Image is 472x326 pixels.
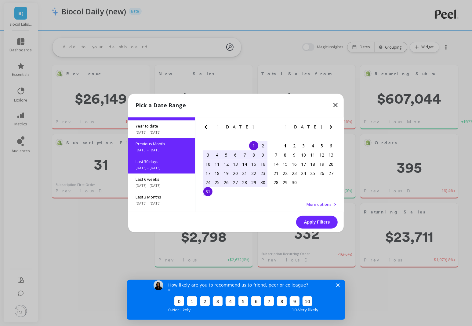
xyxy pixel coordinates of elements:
span: [DATE] - [DATE] [136,183,188,188]
iframe: Survey by Kateryna from Peel [127,280,345,320]
span: Last 30 days [136,159,188,165]
div: Choose Friday, August 1st, 2025 [249,141,258,150]
div: Choose Friday, September 12th, 2025 [317,150,326,160]
div: Choose Sunday, August 31st, 2025 [203,187,212,196]
div: Choose Sunday, September 14th, 2025 [271,160,281,169]
div: Choose Thursday, August 7th, 2025 [240,150,249,160]
div: Choose Thursday, August 21st, 2025 [240,169,249,178]
div: Choose Monday, August 4th, 2025 [212,150,222,160]
div: Choose Saturday, August 30th, 2025 [258,178,267,187]
div: Choose Tuesday, September 16th, 2025 [290,160,299,169]
div: Choose Friday, August 22nd, 2025 [249,169,258,178]
div: Choose Friday, August 8th, 2025 [249,150,258,160]
span: Last 3 Months [136,194,188,200]
span: More options [307,202,332,207]
div: Choose Tuesday, September 30th, 2025 [290,178,299,187]
div: Choose Wednesday, September 24th, 2025 [299,169,308,178]
div: Choose Wednesday, September 3rd, 2025 [299,141,308,150]
div: Choose Sunday, September 28th, 2025 [271,178,281,187]
div: Choose Friday, September 26th, 2025 [317,169,326,178]
div: Choose Thursday, August 14th, 2025 [240,160,249,169]
div: Choose Saturday, August 2nd, 2025 [258,141,267,150]
div: Choose Friday, August 29th, 2025 [249,178,258,187]
button: Apply Filters [296,216,338,229]
div: Choose Wednesday, September 10th, 2025 [299,150,308,160]
div: Choose Saturday, September 27th, 2025 [326,169,336,178]
div: Choose Saturday, September 20th, 2025 [326,160,336,169]
div: Choose Thursday, September 25th, 2025 [308,169,317,178]
div: Choose Monday, September 22nd, 2025 [281,169,290,178]
button: Previous Month [270,124,280,133]
div: Choose Tuesday, September 2nd, 2025 [290,141,299,150]
div: Choose Thursday, September 11th, 2025 [308,150,317,160]
span: [DATE] [216,125,255,130]
div: Choose Thursday, August 28th, 2025 [240,178,249,187]
div: Choose Monday, September 8th, 2025 [281,150,290,160]
div: Choose Thursday, September 4th, 2025 [308,141,317,150]
div: Choose Sunday, August 10th, 2025 [203,160,212,169]
div: Choose Sunday, August 17th, 2025 [203,169,212,178]
div: Choose Friday, September 5th, 2025 [317,141,326,150]
div: Choose Tuesday, August 12th, 2025 [222,160,231,169]
button: Previous Month [202,124,212,133]
div: Choose Friday, August 15th, 2025 [249,160,258,169]
div: Choose Wednesday, August 13th, 2025 [231,160,240,169]
div: Choose Monday, August 25th, 2025 [212,178,222,187]
div: Choose Wednesday, August 27th, 2025 [231,178,240,187]
div: Choose Wednesday, August 20th, 2025 [231,169,240,178]
div: Choose Tuesday, September 9th, 2025 [290,150,299,160]
div: Choose Sunday, August 24th, 2025 [203,178,212,187]
span: [DATE] - [DATE] [136,166,188,171]
div: Choose Tuesday, August 5th, 2025 [222,150,231,160]
div: Choose Sunday, September 7th, 2025 [271,150,281,160]
div: Choose Monday, August 11th, 2025 [212,160,222,169]
p: Pick a Date Range [136,101,186,110]
div: Choose Wednesday, August 6th, 2025 [231,150,240,160]
div: Choose Monday, September 15th, 2025 [281,160,290,169]
div: Choose Sunday, August 3rd, 2025 [203,150,212,160]
div: Choose Saturday, August 23rd, 2025 [258,169,267,178]
div: Choose Monday, August 18th, 2025 [212,169,222,178]
div: Choose Saturday, August 9th, 2025 [258,150,267,160]
div: month 2025-08 [203,141,267,196]
div: Choose Wednesday, September 17th, 2025 [299,160,308,169]
div: Choose Tuesday, August 19th, 2025 [222,169,231,178]
div: Choose Saturday, August 16th, 2025 [258,160,267,169]
div: Choose Monday, September 1st, 2025 [281,141,290,150]
div: month 2025-09 [271,141,336,187]
button: Next Month [259,124,269,133]
span: [DATE] - [DATE] [136,201,188,206]
button: Next Month [327,124,337,133]
span: [DATE] [285,125,323,130]
div: Choose Thursday, September 18th, 2025 [308,160,317,169]
span: [DATE] - [DATE] [136,148,188,153]
div: Choose Monday, September 29th, 2025 [281,178,290,187]
div: Choose Tuesday, September 23rd, 2025 [290,169,299,178]
div: Choose Saturday, September 6th, 2025 [326,141,336,150]
div: Choose Sunday, September 21st, 2025 [271,169,281,178]
div: Choose Friday, September 19th, 2025 [317,160,326,169]
span: [DATE] - [DATE] [136,130,188,135]
div: Choose Tuesday, August 26th, 2025 [222,178,231,187]
span: Year to date [136,124,188,129]
div: Choose Saturday, September 13th, 2025 [326,150,336,160]
span: Previous Month [136,141,188,147]
span: Last 6 weeks [136,177,188,182]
